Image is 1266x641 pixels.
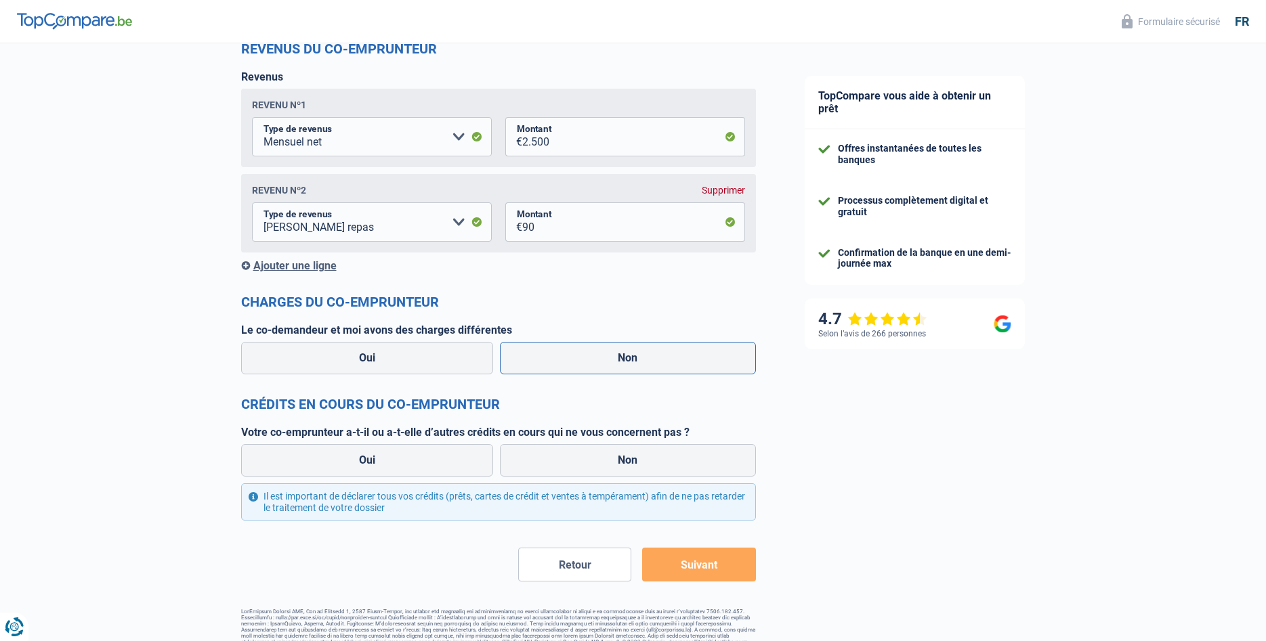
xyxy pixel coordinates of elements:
[241,396,756,412] h2: Crédits en cours du co-emprunteur
[838,247,1011,270] div: Confirmation de la banque en une demi-journée max
[838,195,1011,218] div: Processus complètement digital et gratuit
[500,342,756,374] label: Non
[252,185,306,196] div: Revenu nº2
[241,324,756,336] label: Le co-demandeur et moi avons des charges différentes
[241,259,756,272] div: Ajouter une ligne
[505,117,522,156] span: €
[17,13,132,29] img: TopCompare Logo
[252,100,306,110] div: Revenu nº1
[241,342,494,374] label: Oui
[241,70,283,83] label: Revenus
[241,41,756,57] h2: Revenus du co-emprunteur
[1235,14,1249,29] div: fr
[642,548,755,581] button: Suivant
[518,548,631,581] button: Retour
[241,426,756,439] label: Votre co-emprunteur a-t-il ou a-t-elle d’autres crédits en cours qui ne vous concernent pas ?
[805,76,1025,129] div: TopCompare vous aide à obtenir un prêt
[241,294,756,310] h2: Charges du co-emprunteur
[241,483,756,521] div: Il est important de déclarer tous vos crédits (prêts, cartes de crédit et ventes à tempérament) a...
[838,143,1011,166] div: Offres instantanées de toutes les banques
[505,202,522,242] span: €
[1114,10,1228,32] button: Formulaire sécurisé
[702,185,745,196] div: Supprimer
[818,309,927,329] div: 4.7
[818,329,926,338] div: Selon l’avis de 266 personnes
[241,444,494,477] label: Oui
[500,444,756,477] label: Non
